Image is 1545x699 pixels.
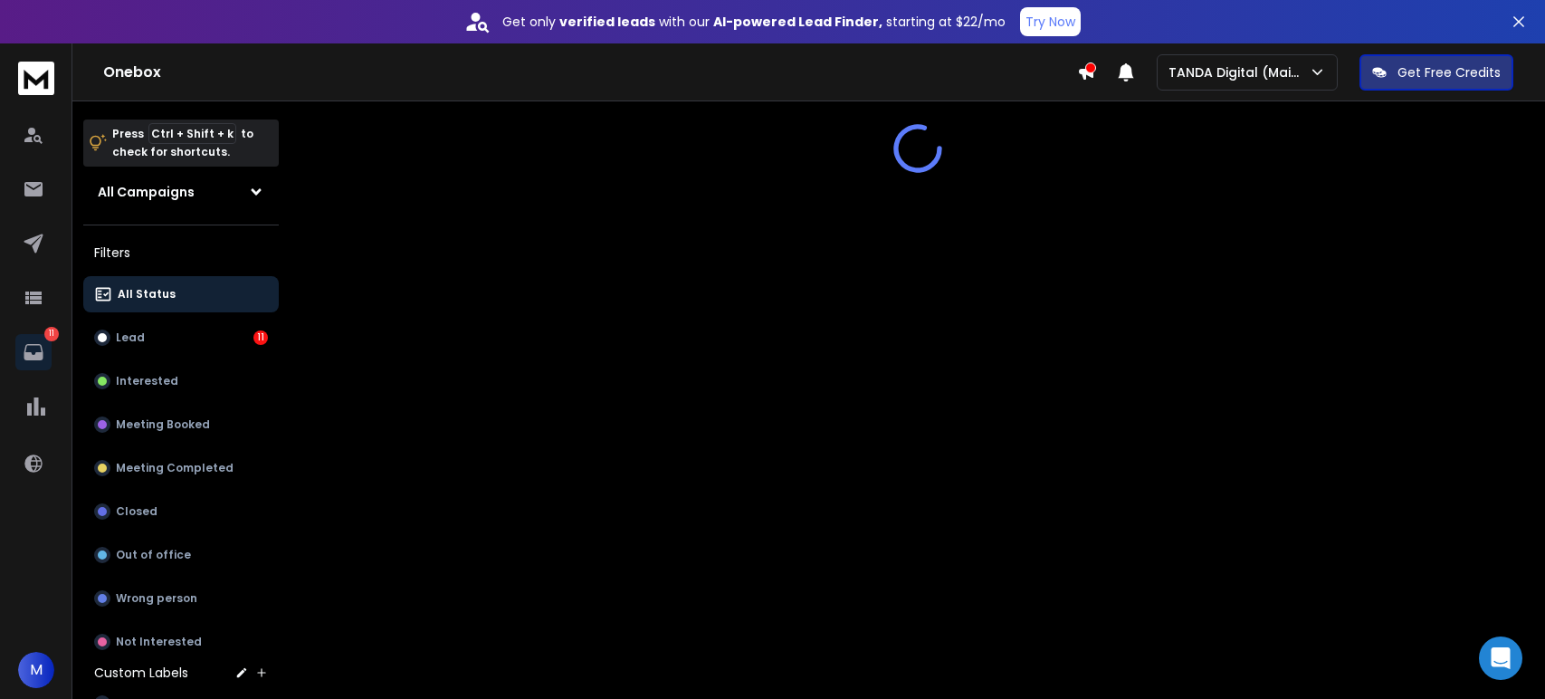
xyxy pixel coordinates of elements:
[83,580,279,617] button: Wrong person
[44,327,59,341] p: 11
[83,493,279,530] button: Closed
[83,240,279,265] h3: Filters
[83,624,279,660] button: Not Interested
[559,13,655,31] strong: verified leads
[116,635,202,649] p: Not Interested
[116,504,157,519] p: Closed
[18,62,54,95] img: logo
[83,320,279,356] button: Lead11
[1025,13,1075,31] p: Try Now
[83,363,279,399] button: Interested
[112,125,253,161] p: Press to check for shortcuts.
[148,123,236,144] span: Ctrl + Shift + k
[18,652,54,688] button: M
[83,450,279,486] button: Meeting Completed
[83,407,279,443] button: Meeting Booked
[94,664,188,682] h3: Custom Labels
[502,13,1006,31] p: Get only with our starting at $22/mo
[1479,637,1522,680] div: Open Intercom Messenger
[98,183,195,201] h1: All Campaigns
[116,417,210,432] p: Meeting Booked
[118,287,176,302] p: All Status
[116,330,145,345] p: Lead
[116,461,234,475] p: Meeting Completed
[15,334,52,370] a: 11
[1168,63,1309,81] p: TANDA Digital (Main)
[1397,63,1501,81] p: Get Free Credits
[1359,54,1513,91] button: Get Free Credits
[713,13,882,31] strong: AI-powered Lead Finder,
[83,276,279,312] button: All Status
[116,591,197,606] p: Wrong person
[253,330,268,345] div: 11
[103,62,1077,83] h1: Onebox
[116,374,178,388] p: Interested
[1020,7,1081,36] button: Try Now
[83,537,279,573] button: Out of office
[116,548,191,562] p: Out of office
[83,174,279,210] button: All Campaigns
